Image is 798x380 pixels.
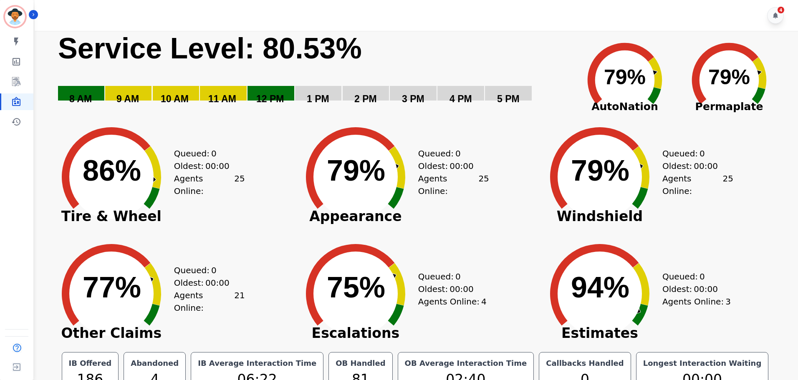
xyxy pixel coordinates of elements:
[497,93,520,104] text: 5 PM
[83,154,141,187] text: 86%
[418,270,481,283] div: Queued:
[205,160,230,172] span: 00:00
[174,147,237,160] div: Queued:
[234,289,245,314] span: 21
[174,172,245,197] div: Agents Online:
[641,357,763,369] div: Longest Interaction Waiting
[571,154,629,187] text: 79%
[450,93,472,104] text: 4 PM
[327,154,385,187] text: 79%
[537,329,662,337] span: Estimates
[174,289,245,314] div: Agents Online:
[662,295,733,308] div: Agents Online:
[662,270,725,283] div: Queued:
[478,172,489,197] span: 25
[537,212,662,221] span: Windshield
[544,357,626,369] div: Callbacks Handled
[662,172,733,197] div: Agents Online:
[174,264,237,277] div: Queued:
[129,357,180,369] div: Abandoned
[196,357,318,369] div: IB Average Interaction Time
[116,93,139,104] text: 9 AM
[208,93,236,104] text: 11 AM
[418,295,489,308] div: Agents Online:
[455,270,461,283] span: 0
[481,295,487,308] span: 4
[67,357,114,369] div: IB Offered
[256,93,284,104] text: 12 PM
[455,147,461,160] span: 0
[57,31,571,116] svg: Service Level: 0%
[571,271,629,304] text: 94%
[778,7,784,13] div: 4
[49,329,174,337] span: Other Claims
[573,99,677,115] span: AutoNation
[708,65,750,89] text: 79%
[677,99,781,115] span: Permaplate
[293,212,418,221] span: Appearance
[174,277,237,289] div: Oldest:
[418,172,489,197] div: Agents Online:
[211,264,217,277] span: 0
[211,147,217,160] span: 0
[694,283,718,295] span: 00:00
[58,32,362,65] text: Service Level: 80.53%
[700,147,705,160] span: 0
[700,270,705,283] span: 0
[307,93,329,104] text: 1 PM
[418,283,481,295] div: Oldest:
[69,93,92,104] text: 8 AM
[604,65,646,89] text: 79%
[694,160,718,172] span: 00:00
[662,283,725,295] div: Oldest:
[722,172,733,197] span: 25
[205,277,230,289] span: 00:00
[83,271,141,304] text: 77%
[327,271,385,304] text: 75%
[49,212,174,221] span: Tire & Wheel
[354,93,377,104] text: 2 PM
[450,283,474,295] span: 00:00
[334,357,387,369] div: OB Handled
[418,160,481,172] div: Oldest:
[402,93,424,104] text: 3 PM
[403,357,529,369] div: OB Average Interaction Time
[662,147,725,160] div: Queued:
[234,172,245,197] span: 25
[418,147,481,160] div: Queued:
[662,160,725,172] div: Oldest:
[725,295,731,308] span: 3
[450,160,474,172] span: 00:00
[5,7,25,27] img: Bordered avatar
[293,329,418,337] span: Escalations
[174,160,237,172] div: Oldest:
[161,93,189,104] text: 10 AM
